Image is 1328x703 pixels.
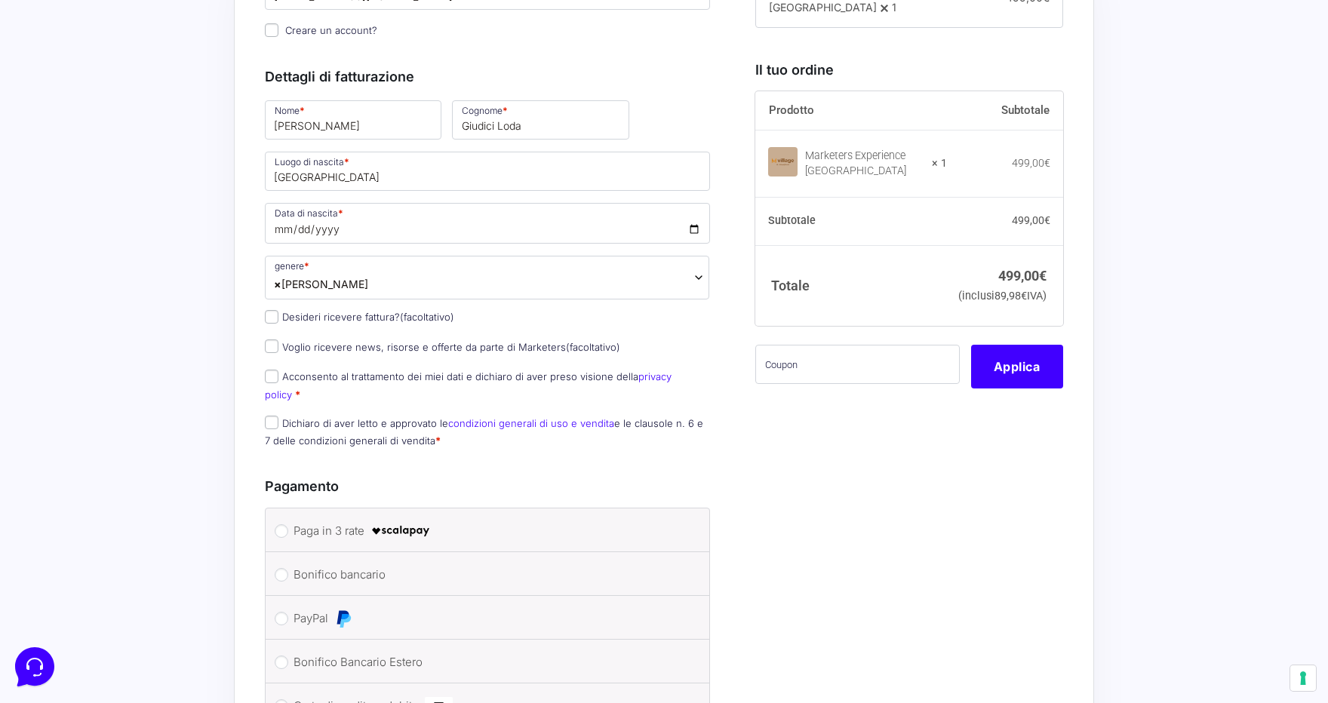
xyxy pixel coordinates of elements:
span: Donna [265,256,709,299]
h2: Ciao da Marketers 👋 [12,12,254,36]
p: Aiuto [232,505,254,519]
span: € [1044,214,1050,226]
span: Le tue conversazioni [24,60,128,72]
input: Luogo di nascita * [265,152,710,191]
strong: × 1 [932,156,947,171]
button: Aiuto [197,484,290,519]
th: Subtotale [755,197,948,245]
span: 1 [892,1,896,14]
span: Donna [274,276,368,292]
bdi: 499,00 [1012,214,1050,226]
span: (facoltativo) [566,341,620,353]
input: Cerca un articolo... [34,219,247,235]
span: (facoltativo) [400,311,454,323]
img: dark [24,84,54,115]
label: Desideri ricevere fattura? [265,311,454,323]
div: Marketers Experience [GEOGRAPHIC_DATA] [805,149,923,179]
h3: Il tuo ordine [755,60,1063,80]
p: Messaggi [131,505,171,519]
button: Le tue preferenze relative al consenso per le tecnologie di tracciamento [1290,665,1316,691]
input: Creare un account? [265,23,278,37]
input: Cognome * [452,100,629,140]
img: scalapay-logo-black.png [370,522,431,540]
input: Coupon [755,345,960,384]
button: Inizia una conversazione [24,127,278,157]
input: Voglio ricevere news, risorse e offerte da parte di Marketers(facoltativo) [265,339,278,353]
input: Acconsento al trattamento dei miei dati e dichiaro di aver preso visione dellaprivacy policy [265,370,278,383]
label: Bonifico bancario [294,563,676,586]
img: PayPal [334,609,352,628]
input: Desideri ricevere fattura?(facoltativo) [265,310,278,324]
span: € [1021,290,1027,302]
label: Acconsento al trattamento dei miei dati e dichiaro di aver preso visione della [265,370,672,400]
label: Dichiaro di aver letto e approvato le e le clausole n. 6 e 7 delle condizioni generali di vendita [265,417,703,447]
a: privacy policy [265,370,672,400]
label: Paga in 3 rate [294,520,676,542]
span: € [1044,157,1050,169]
label: Bonifico Bancario Estero [294,651,676,674]
span: 89,98 [994,290,1027,302]
p: Home [45,505,71,519]
span: × [274,276,281,292]
label: PayPal [294,607,676,630]
img: dark [72,84,103,115]
a: Apri Centro Assistenza [161,187,278,199]
input: Nome * [265,100,441,140]
small: (inclusi IVA) [958,290,1047,302]
th: Prodotto [755,91,948,130]
input: Dichiaro di aver letto e approvato lecondizioni generali di uso e venditae le clausole n. 6 e 7 d... [265,416,278,429]
th: Subtotale [947,91,1063,130]
button: Messaggi [105,484,198,519]
bdi: 499,00 [1012,157,1050,169]
img: Marketers Experience Village Roulette [768,147,798,177]
button: Home [12,484,105,519]
th: Totale [755,245,948,326]
span: € [1039,268,1047,284]
span: Trova una risposta [24,187,118,199]
span: Creare un account? [285,24,377,36]
label: Voglio ricevere news, risorse e offerte da parte di Marketers [265,341,620,353]
h3: Pagamento [265,476,710,496]
h3: Dettagli di fatturazione [265,66,710,87]
iframe: Customerly Messenger Launcher [12,644,57,689]
bdi: 499,00 [998,268,1047,284]
span: Inizia una conversazione [98,136,223,148]
a: condizioni generali di uso e vendita [448,417,614,429]
button: Applica [971,345,1063,388]
img: dark [48,84,78,115]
